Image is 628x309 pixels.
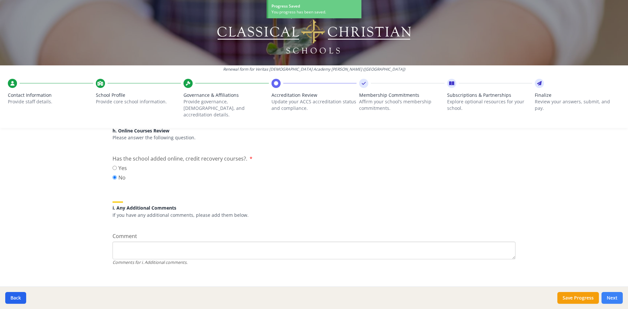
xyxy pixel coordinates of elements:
p: Affirm your school’s membership commitments. [359,98,445,112]
span: Governance & Affiliations [183,92,269,98]
span: Contact Information [8,92,93,98]
span: School Profile [96,92,181,98]
img: Logo [216,10,412,56]
p: Review your answers, submit, and pay. [535,98,620,112]
h5: i. Any Additional Comments [113,205,515,210]
button: Save Progress [557,292,599,304]
p: Provide core school information. [96,98,181,105]
h5: h. Online Courses Review [113,128,515,133]
button: Next [602,292,623,304]
p: Provide governance, [DEMOGRAPHIC_DATA], and accreditation details. [183,98,269,118]
p: Provide staff details. [8,98,93,105]
div: You progress has been saved. [271,9,358,15]
span: Subscriptions & Partnerships [447,92,532,98]
span: Has the school added online, credit recovery courses?. [113,155,247,162]
label: Yes [113,164,127,172]
span: Comment [113,232,137,240]
p: Update your ACCS accreditation status and compliance. [271,98,357,112]
p: If you have any additional comments, please add them below. [113,212,515,218]
span: Finalize [535,92,620,98]
input: No [113,175,117,180]
input: Yes [113,166,117,170]
div: Progress Saved [271,3,358,9]
button: Back [5,292,26,304]
span: Accreditation Review [271,92,357,98]
span: Membership Commitments [359,92,445,98]
div: Comments for i. Additional comments. [113,259,515,266]
label: No [113,174,127,181]
p: Explore optional resources for your school. [447,98,532,112]
p: Please answer the following question. [113,134,515,141]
